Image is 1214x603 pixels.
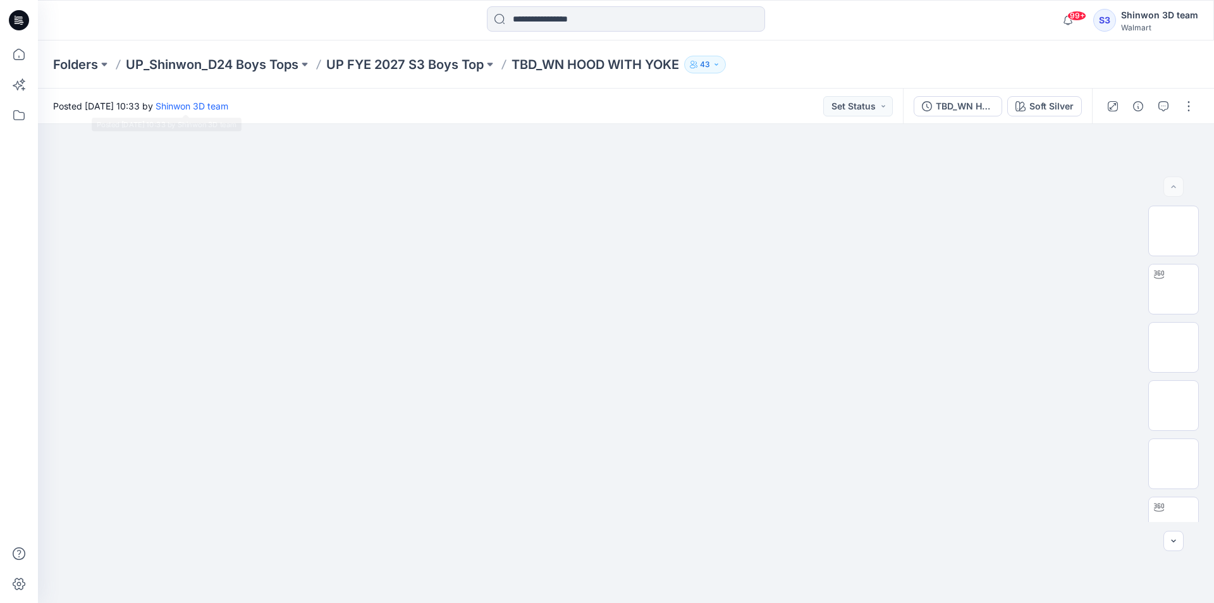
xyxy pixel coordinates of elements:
[1029,99,1074,113] div: Soft Silver
[684,56,726,73] button: 43
[1128,96,1148,116] button: Details
[53,56,98,73] a: Folders
[156,101,228,111] a: Shinwon 3D team
[1007,96,1082,116] button: Soft Silver
[1067,11,1086,21] span: 99+
[326,56,484,73] a: UP FYE 2027 S3 Boys Top
[914,96,1002,116] button: TBD_WN HOOD WITH YOKE
[1121,8,1198,23] div: Shinwon 3D team
[126,56,298,73] a: UP_Shinwon_D24 Boys Tops
[53,99,228,113] span: Posted [DATE] 10:33 by
[936,99,994,113] div: TBD_WN HOOD WITH YOKE
[512,56,679,73] p: TBD_WN HOOD WITH YOKE
[1093,9,1116,32] div: S3
[1121,23,1198,32] div: Walmart
[700,58,710,71] p: 43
